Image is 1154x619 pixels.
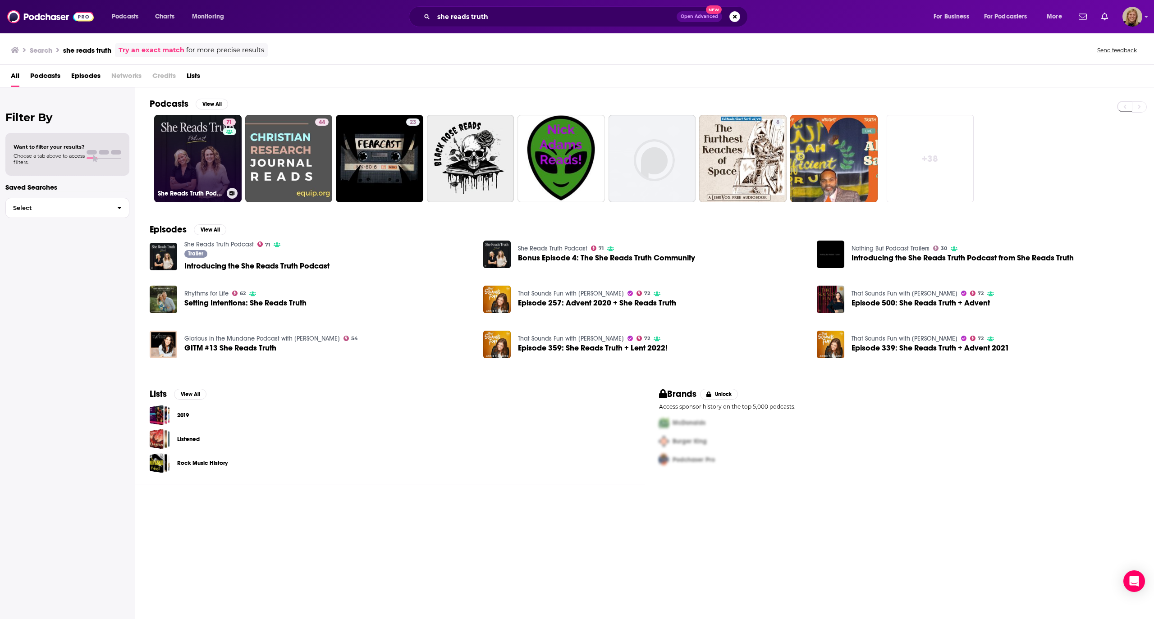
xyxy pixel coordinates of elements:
[158,190,223,197] h3: She Reads Truth Podcast
[852,299,990,307] a: Episode 500: She Reads Truth + Advent
[174,389,206,400] button: View All
[1098,9,1112,24] a: Show notifications dropdown
[30,68,60,87] a: Podcasts
[591,246,604,251] a: 71
[970,336,984,341] a: 72
[978,337,984,341] span: 72
[659,388,696,400] h2: Brands
[852,290,957,297] a: That Sounds Fun with Annie F. Downs
[817,286,844,313] img: Episode 500: She Reads Truth + Advent
[155,10,174,23] span: Charts
[194,224,226,235] button: View All
[257,241,270,247] a: 71
[223,118,236,126] a: 71
[232,291,246,296] a: 62
[1122,7,1142,27] button: Show profile menu
[319,118,325,127] span: 44
[149,9,180,24] a: Charts
[518,299,676,307] a: Episode 257: Advent 2020 + She Reads Truth
[184,290,229,297] a: Rhythms for Life
[483,241,511,268] a: Bonus Episode 4: The She Reads Truth Community
[184,344,276,352] a: GITM #13 She Reads Truth
[637,291,650,296] a: 72
[655,414,673,432] img: First Pro Logo
[150,405,170,425] a: 2019
[187,68,200,87] span: Lists
[673,456,715,464] span: Podchaser Pro
[6,205,110,211] span: Select
[599,246,604,250] span: 71
[644,337,650,341] span: 72
[71,68,101,87] a: Episodes
[30,46,52,55] h3: Search
[483,286,511,313] img: Episode 257: Advent 2020 + She Reads Truth
[154,115,242,202] a: 71She Reads Truth Podcast
[518,344,668,352] a: Episode 359: She Reads Truth + Lent 2022!
[773,118,783,126] a: 8
[518,254,695,262] a: Bonus Episode 4: The She Reads Truth Community
[655,451,673,469] img: Third Pro Logo
[150,286,177,313] img: Setting Intentions: She Reads Truth
[150,98,228,109] a: PodcastsView All
[677,11,722,22] button: Open AdvancedNew
[336,115,423,202] a: 23
[351,337,358,341] span: 54
[1122,7,1142,27] span: Logged in as avansolkema
[852,344,1009,352] span: Episode 339: She Reads Truth + Advent 2021
[417,6,756,27] div: Search podcasts, credits, & more...
[226,118,232,127] span: 71
[240,291,246,296] span: 62
[518,245,587,252] a: She Reads Truth Podcast
[245,115,333,202] a: 44
[852,335,957,342] a: That Sounds Fun with Annie F. Downs
[644,291,650,296] span: 72
[852,254,1074,262] span: Introducing the She Reads Truth Podcast from She Reads Truth
[817,331,844,358] img: Episode 339: She Reads Truth + Advent 2021
[5,183,129,191] p: Saved Searches
[1123,570,1145,592] div: Open Intercom Messenger
[1094,46,1140,54] button: Send feedback
[177,434,200,444] a: Listened
[119,45,184,55] a: Try an exact match
[776,118,779,127] span: 8
[483,331,511,358] img: Episode 359: She Reads Truth + Lent 2022!
[934,10,969,23] span: For Business
[406,118,420,126] a: 23
[887,115,974,202] a: +38
[184,299,307,307] a: Setting Intentions: She Reads Truth
[673,419,705,427] span: McDonalds
[105,9,150,24] button: open menu
[817,241,844,268] a: Introducing the She Reads Truth Podcast from She Reads Truth
[150,331,177,358] img: GITM #13 She Reads Truth
[152,68,176,87] span: Credits
[518,335,624,342] a: That Sounds Fun with Annie F. Downs
[188,251,203,256] span: Trailer
[14,153,85,165] span: Choose a tab above to access filters.
[150,243,177,270] img: Introducing the She Reads Truth Podcast
[681,14,718,19] span: Open Advanced
[112,10,138,23] span: Podcasts
[984,10,1027,23] span: For Podcasters
[933,246,948,251] a: 30
[184,262,330,270] span: Introducing the She Reads Truth Podcast
[978,9,1040,24] button: open menu
[150,98,188,109] h2: Podcasts
[655,432,673,451] img: Second Pro Logo
[7,8,94,25] img: Podchaser - Follow, Share and Rate Podcasts
[111,68,142,87] span: Networks
[150,453,170,473] a: Rock Music History
[177,458,228,468] a: Rock Music History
